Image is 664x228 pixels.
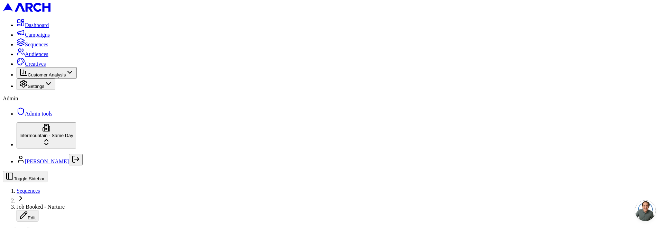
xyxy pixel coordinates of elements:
a: Sequences [17,188,40,194]
div: Open chat [635,200,656,221]
span: Settings [28,84,44,89]
span: Sequences [25,42,48,47]
span: Audiences [25,51,48,57]
span: Edit [28,215,36,220]
a: Audiences [17,51,48,57]
span: Customer Analysis [28,72,66,77]
span: Toggle Sidebar [14,176,45,181]
a: Admin tools [17,111,53,117]
a: Sequences [17,42,48,47]
span: Creatives [25,61,46,67]
button: Customer Analysis [17,67,77,79]
nav: breadcrumb [3,188,661,221]
a: Campaigns [17,32,50,38]
button: Intermountain - Same Day [17,122,76,148]
span: Intermountain - Same Day [19,133,73,138]
a: Dashboard [17,22,49,28]
span: Campaigns [25,32,50,38]
span: Job Booked - Nurture [17,204,65,210]
span: Dashboard [25,22,49,28]
button: Edit [17,210,38,221]
div: Admin [3,95,661,102]
span: Admin tools [25,111,53,117]
button: Toggle Sidebar [3,171,47,182]
button: Log out [69,154,83,165]
a: Creatives [17,61,46,67]
a: [PERSON_NAME] [25,158,69,164]
button: Settings [17,79,55,90]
